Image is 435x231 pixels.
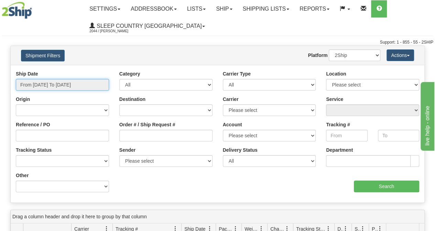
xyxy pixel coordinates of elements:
a: Ship [211,0,237,18]
a: Settings [84,0,126,18]
iframe: chat widget [419,80,434,150]
label: Sender [119,147,135,153]
a: Sleep Country [GEOGRAPHIC_DATA] 2044 / [PERSON_NAME] [84,18,210,35]
div: live help - online [5,4,64,12]
input: Search [354,181,420,192]
label: Service [326,96,343,103]
img: logo2044.jpg [2,2,32,19]
button: Actions [387,49,414,61]
a: Reports [294,0,335,18]
label: Reference / PO [16,121,50,128]
label: Delivery Status [223,147,258,153]
span: Sleep Country [GEOGRAPHIC_DATA] [95,23,202,29]
input: To [378,130,419,141]
label: Tracking Status [16,147,52,153]
label: Order # / Ship Request # [119,121,175,128]
label: Carrier [223,96,239,103]
label: Account [223,121,242,128]
label: Other [16,172,29,179]
a: Lists [182,0,211,18]
button: Shipment Filters [21,50,65,61]
a: Addressbook [126,0,182,18]
span: 2044 / [PERSON_NAME] [89,28,141,35]
label: Tracking # [326,121,350,128]
div: Support: 1 - 855 - 55 - 2SHIP [2,39,433,45]
div: grid grouping header [11,210,424,223]
label: Category [119,70,140,77]
label: Location [326,70,346,77]
label: Platform [308,52,328,59]
label: Ship Date [16,70,38,77]
label: Carrier Type [223,70,251,77]
input: From [326,130,367,141]
a: Shipping lists [238,0,294,18]
label: Origin [16,96,30,103]
label: Department [326,147,353,153]
label: Destination [119,96,145,103]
